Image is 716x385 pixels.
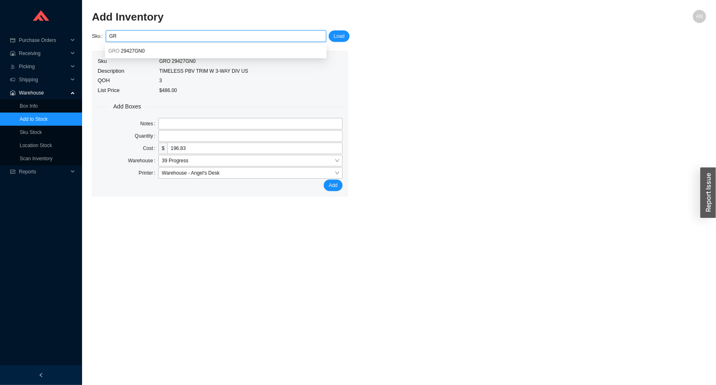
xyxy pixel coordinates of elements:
span: Warehouse [19,86,68,99]
span: credit-card [10,38,16,43]
td: 3 [159,76,249,85]
span: fund [10,169,16,174]
td: $486.00 [159,85,249,95]
button: Load [329,30,350,42]
span: Add Boxes [108,102,147,111]
h2: Add Inventory [92,10,553,24]
label: Cost [143,143,158,154]
label: Notes [140,118,159,129]
label: Quantity [135,130,158,142]
td: QOH [97,76,159,85]
a: Add to Stock [20,116,48,122]
label: Warehouse [128,155,158,166]
span: AN [696,10,703,23]
a: Scan Inventory [20,156,53,161]
td: List Price [97,85,159,95]
span: Receiving [19,47,68,60]
span: Shipping [19,73,68,86]
td: Sku [97,56,159,66]
label: Sku [92,30,106,42]
span: Warehouse - Angel's Desk [162,168,339,178]
td: Description [97,66,159,76]
span: Reports [19,165,68,178]
span: left [39,373,43,378]
span: Load [334,32,345,40]
span: $ [158,143,167,154]
span: 29427GN0 [121,48,144,54]
td: GRO 29427GN0 [159,56,249,66]
span: GRO [108,48,119,54]
a: Sku Stock [20,129,42,135]
a: Box Info [20,103,38,109]
label: Printer [139,167,159,179]
td: TIMELESS PBV TRIM W 3-WAY DIV US [159,66,249,76]
span: Add [329,181,337,189]
a: Location Stock [20,143,52,148]
span: Purchase Orders [19,34,68,47]
span: 39 Progress [162,155,339,166]
button: Add [324,180,342,191]
span: Picking [19,60,68,73]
